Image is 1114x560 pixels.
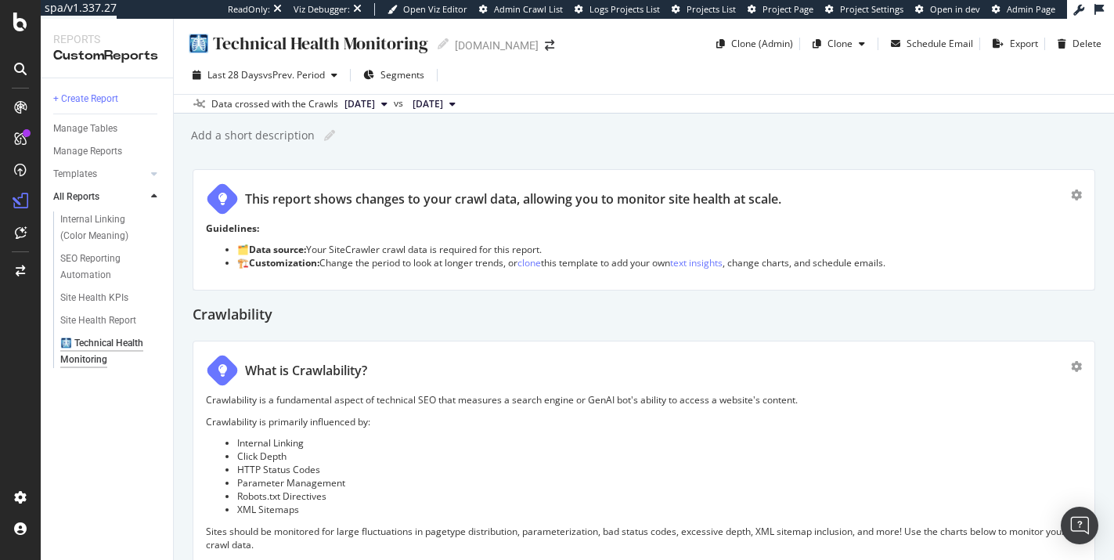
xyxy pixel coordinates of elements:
div: SEO Reporting Automation [60,251,150,284]
li: 🗂️ Your SiteCrawler crawl data is required for this report. [237,243,1082,256]
span: 2025 Aug. 16th [413,97,443,111]
span: Segments [380,68,424,81]
div: Viz Debugger: [294,3,350,16]
button: [DATE] [406,95,462,114]
span: Projects List [687,3,736,15]
div: gear [1071,361,1082,372]
span: Project Settings [840,3,903,15]
a: Open in dev [915,3,980,16]
strong: Guidelines: [206,222,259,235]
div: This report shows changes to your crawl data, allowing you to monitor site health at scale.Guidel... [193,169,1095,291]
button: Clone [806,31,871,56]
a: + Create Report [53,91,162,107]
div: Templates [53,166,97,182]
a: clone [517,256,541,269]
span: Last 28 Days [207,68,263,81]
li: Robots.txt Directives [237,490,1082,503]
button: [DATE] [338,95,394,114]
div: 🩻 Technical Health Monitoring [186,31,428,56]
a: Templates [53,166,146,182]
div: Clone (Admin) [731,37,793,50]
h2: Crawlability [193,303,272,328]
li: 🏗️ Change the period to look at longer trends, or this template to add your own , change charts, ... [237,256,1082,269]
a: Project Settings [825,3,903,16]
span: Project Page [762,3,813,15]
li: Parameter Management [237,476,1082,490]
p: Sites should be monitored for large fluctuations in pagetype distribution, parameterization, bad ... [206,525,1082,551]
a: Site Health KPIs [60,290,162,306]
a: All Reports [53,189,146,205]
p: Crawlability is primarily influenced by: [206,415,1082,428]
div: Reports [53,31,160,47]
a: Logs Projects List [575,3,660,16]
div: + Create Report [53,91,118,107]
a: Internal Linking (Color Meaning) [60,211,162,244]
a: Manage Tables [53,121,162,137]
i: Edit report name [324,130,335,141]
a: Site Health Report [60,313,162,329]
p: Crawlability is a fundamental aspect of technical SEO that measures a search engine or GenAI bot'... [206,393,1082,406]
li: Click Depth [237,450,1082,463]
div: This report shows changes to your crawl data, allowing you to monitor site health at scale. [245,190,781,208]
span: Admin Crawl List [494,3,563,15]
button: Delete [1051,31,1101,56]
div: Add a short description [189,128,315,143]
a: 🩻 Technical Health Monitoring [60,335,162,368]
div: gear [1071,190,1082,201]
li: Internal Linking [237,436,1082,450]
button: Schedule Email [885,31,973,56]
div: All Reports [53,189,99,205]
div: ReadOnly: [228,3,270,16]
span: Open in dev [930,3,980,15]
span: vs [394,96,406,110]
div: Clone [827,37,853,50]
a: Admin Page [992,3,1055,16]
i: Edit report name [438,38,449,49]
span: Open Viz Editor [403,3,467,15]
div: Open Intercom Messenger [1061,507,1098,544]
a: Manage Reports [53,143,162,160]
div: Manage Tables [53,121,117,137]
li: HTTP Status Codes [237,463,1082,476]
a: SEO Reporting Automation [60,251,162,284]
div: Internal Linking (Color Meaning) [60,211,152,244]
div: Crawlability [193,303,1095,328]
span: Admin Page [1007,3,1055,15]
div: 🩻 Technical Health Monitoring [60,335,151,368]
span: vs Prev. Period [263,68,325,81]
div: Site Health KPIs [60,290,128,306]
button: Clone (Admin) [710,31,793,56]
button: Segments [357,63,431,88]
div: Export [1010,37,1038,50]
button: Last 28 DaysvsPrev. Period [186,63,344,88]
div: Manage Reports [53,143,122,160]
div: [DOMAIN_NAME] [455,38,539,53]
span: Logs Projects List [589,3,660,15]
div: Data crossed with the Crawls [211,97,338,111]
div: What is Crawlability? [245,362,367,380]
a: Admin Crawl List [479,3,563,16]
li: XML Sitemaps [237,503,1082,516]
a: Projects List [672,3,736,16]
button: Export [986,31,1038,56]
div: Schedule Email [907,37,973,50]
div: arrow-right-arrow-left [545,40,554,51]
div: Delete [1073,37,1101,50]
strong: Customization: [249,256,319,269]
a: Open Viz Editor [388,3,467,16]
span: 2025 Sep. 13th [344,97,375,111]
a: Project Page [748,3,813,16]
div: Site Health Report [60,313,136,329]
strong: Data source: [249,243,306,256]
div: CustomReports [53,47,160,65]
a: text insights [670,256,723,269]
